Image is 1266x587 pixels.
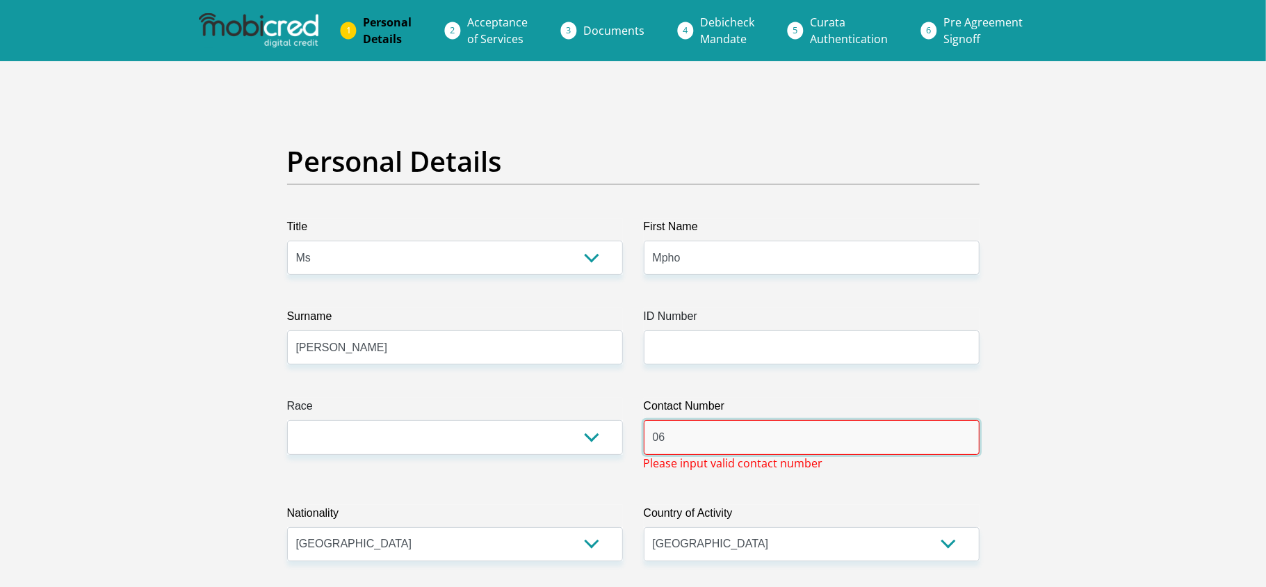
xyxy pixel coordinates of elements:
label: Title [287,218,623,241]
a: PersonalDetails [352,8,423,53]
input: Contact Number [644,420,980,454]
label: Nationality [287,505,623,527]
label: Race [287,398,623,420]
span: Pre Agreement Signoff [943,15,1023,47]
h2: Personal Details [287,145,980,178]
span: Curata Authentication [810,15,888,47]
a: Documents [572,17,656,45]
span: Acceptance of Services [467,15,528,47]
span: Personal Details [363,15,412,47]
img: mobicred logo [199,13,318,48]
span: Please input valid contact number [644,455,823,472]
a: DebicheckMandate [689,8,765,53]
a: Pre AgreementSignoff [932,8,1034,53]
span: Debicheck Mandate [700,15,754,47]
label: Surname [287,308,623,330]
input: ID Number [644,330,980,364]
span: Documents [583,23,644,38]
label: First Name [644,218,980,241]
a: Acceptanceof Services [456,8,539,53]
input: Surname [287,330,623,364]
a: CurataAuthentication [799,8,899,53]
label: Country of Activity [644,505,980,527]
input: First Name [644,241,980,275]
label: ID Number [644,308,980,330]
label: Contact Number [644,398,980,420]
